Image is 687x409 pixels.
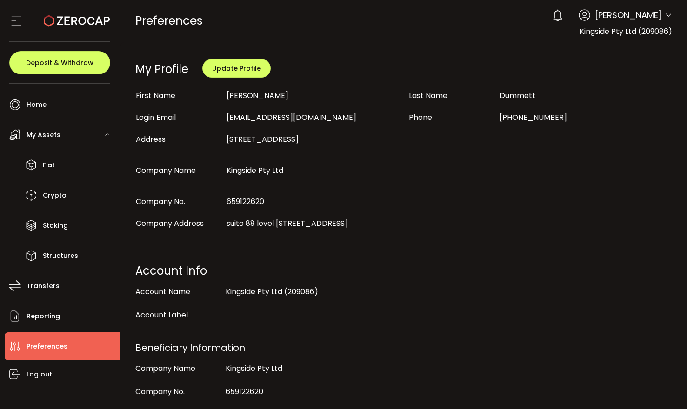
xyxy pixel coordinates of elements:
span: Log out [27,368,52,381]
div: Account Label [135,306,221,324]
span: Staking [43,219,68,232]
span: Crypto [43,189,67,202]
span: First Name [136,90,175,101]
span: Login Email [136,112,176,123]
span: 659122620 [227,196,264,207]
span: Company No. [136,196,185,207]
span: My Assets [27,128,60,142]
span: Structures [43,249,78,263]
span: Reporting [27,310,60,323]
div: Beneficiary Information [135,338,673,357]
span: Address [136,134,166,145]
span: Transfers [27,279,60,293]
span: Last Name [409,90,447,101]
span: [STREET_ADDRESS] [227,134,299,145]
span: Deposit & Withdraw [26,59,93,66]
span: Preferences [135,13,203,29]
iframe: Chat Widget [576,309,687,409]
div: Account Info [135,262,673,280]
span: Preferences [27,340,67,353]
span: Dummett [500,90,535,101]
div: Company No. [135,383,221,401]
span: Kingside Pty Ltd (209086) [226,286,318,297]
span: Company Name [136,165,196,176]
span: Home [27,98,47,112]
span: [PHONE_NUMBER] [500,112,567,123]
span: Kingside Pty Ltd [227,165,283,176]
span: [PERSON_NAME] [227,90,288,101]
div: Account Name [135,283,221,301]
span: Phone [409,112,432,123]
span: Company Address [136,218,204,229]
span: [PERSON_NAME] [595,9,662,21]
div: My Profile [135,61,188,77]
div: Company Name [135,359,221,378]
span: Kingside Pty Ltd (209086) [580,26,672,37]
span: 659122620 [226,386,263,397]
button: Update Profile [202,59,271,78]
span: Update Profile [212,64,261,73]
span: [EMAIL_ADDRESS][DOMAIN_NAME] [227,112,356,123]
span: Fiat [43,158,55,172]
span: Kingside Pty Ltd [226,363,282,374]
span: suite 88 level [STREET_ADDRESS] [227,218,348,229]
button: Deposit & Withdraw [9,51,110,74]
